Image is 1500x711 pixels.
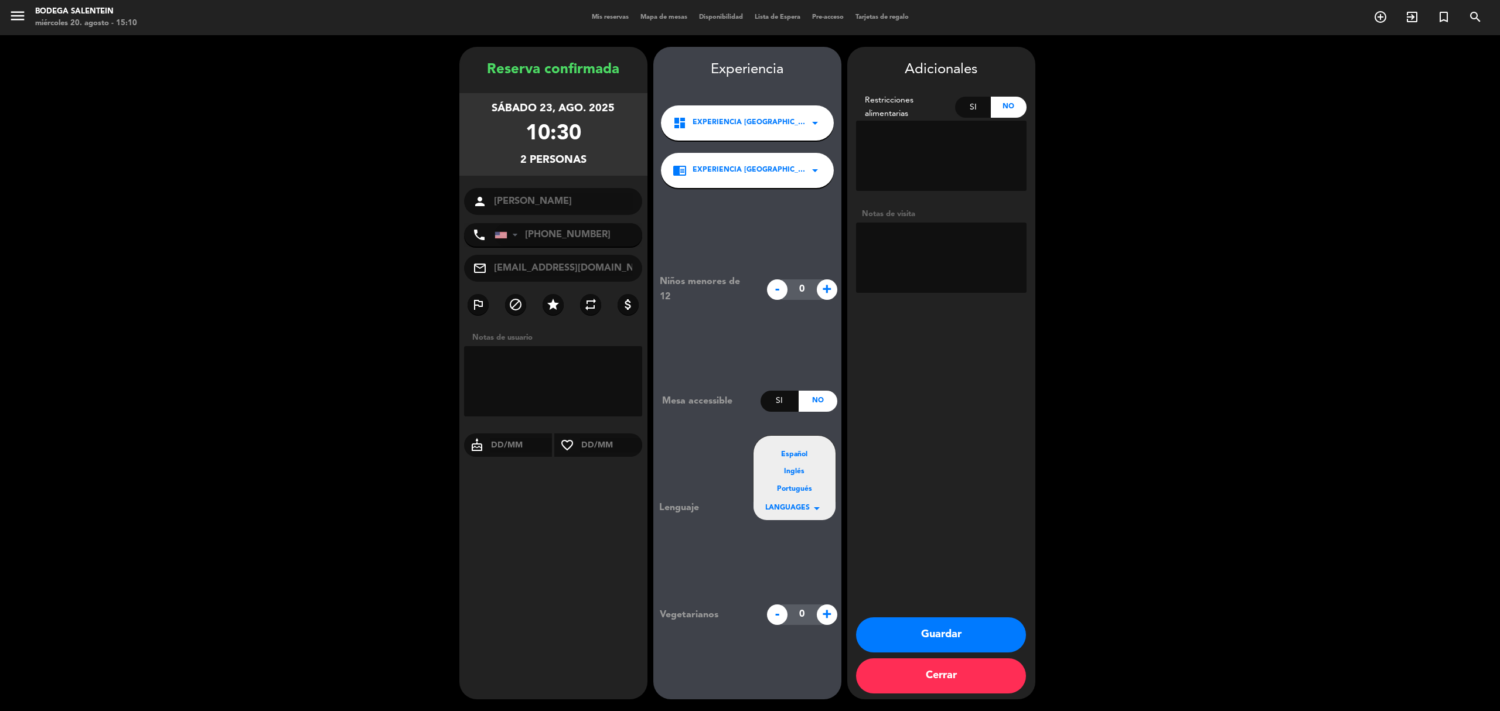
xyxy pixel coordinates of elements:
[653,394,761,409] div: Mesa accessible
[473,261,487,275] i: mail_outline
[651,274,761,305] div: Niños menores de 12
[659,500,734,515] div: Lenguaje
[806,14,850,20] span: Pre-acceso
[1405,10,1419,24] i: exit_to_app
[856,94,956,121] div: Restricciones alimentarias
[808,163,822,177] i: arrow_drop_down
[856,59,1027,81] div: Adicionales
[9,7,26,25] i: menu
[673,163,687,177] i: chrome_reader_mode
[526,117,581,152] div: 10:30
[466,331,647,344] div: Notas de usuario
[765,484,824,495] div: Portugués
[653,59,841,81] div: Experiencia
[520,152,587,169] div: 2 personas
[856,208,1027,220] div: Notas de visita
[586,14,635,20] span: Mis reservas
[799,391,837,412] div: No
[749,14,806,20] span: Lista de Espera
[464,438,490,452] i: cake
[1468,10,1482,24] i: search
[9,7,26,29] button: menu
[765,466,824,478] div: Inglés
[509,298,523,312] i: block
[473,194,487,208] i: person
[767,604,787,625] span: -
[765,449,824,461] div: Español
[850,14,915,20] span: Tarjetas de regalo
[580,438,643,453] input: DD/MM
[1437,10,1451,24] i: turned_in_not
[693,117,808,129] span: Experiencia [GEOGRAPHIC_DATA]
[693,14,749,20] span: Disponibilidad
[35,18,137,29] div: miércoles 20. agosto - 15:10
[808,116,822,130] i: arrow_drop_down
[1373,10,1387,24] i: add_circle_outline
[651,607,761,623] div: Vegetarianos
[810,501,824,515] i: arrow_drop_down
[490,438,553,453] input: DD/MM
[472,228,486,242] i: phone
[35,6,137,18] div: Bodega Salentein
[546,298,560,312] i: star
[459,59,647,81] div: Reserva confirmada
[856,617,1026,652] button: Guardar
[673,116,687,130] i: dashboard
[817,604,837,625] span: +
[621,298,635,312] i: attach_money
[955,97,991,118] div: Si
[584,298,598,312] i: repeat
[817,279,837,300] span: +
[991,97,1027,118] div: No
[492,100,615,117] div: sábado 23, ago. 2025
[635,14,693,20] span: Mapa de mesas
[554,438,580,452] i: favorite_border
[495,224,522,246] div: United States: +1
[856,658,1026,693] button: Cerrar
[765,503,810,514] span: LANGUAGES
[767,279,787,300] span: -
[471,298,485,312] i: outlined_flag
[693,165,808,176] span: Experiencia [GEOGRAPHIC_DATA]
[761,391,799,412] div: Si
